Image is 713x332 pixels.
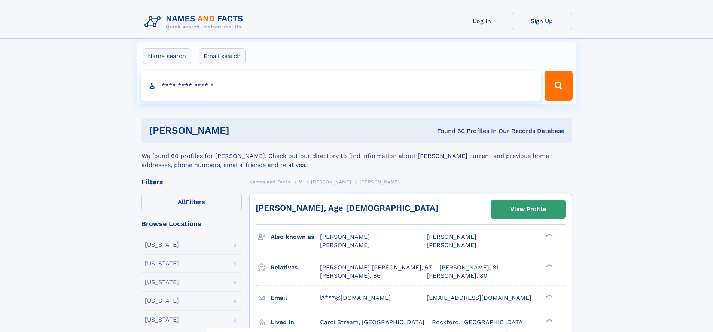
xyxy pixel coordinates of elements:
a: View Profile [491,200,565,218]
a: [PERSON_NAME], 81 [439,264,499,272]
a: [PERSON_NAME] [PERSON_NAME], 67 [320,264,432,272]
a: [PERSON_NAME], 86 [320,272,381,280]
div: [US_STATE] [145,298,179,304]
img: Logo Names and Facts [141,12,249,32]
div: [US_STATE] [145,242,179,248]
span: Rockford, [GEOGRAPHIC_DATA] [432,319,525,326]
div: We found 60 profiles for [PERSON_NAME]. Check out our directory to find information about [PERSON... [141,143,572,170]
h3: Email [271,292,320,304]
span: [EMAIL_ADDRESS][DOMAIN_NAME] [427,294,531,301]
span: All [178,198,186,205]
label: Filters [141,194,242,211]
h3: Also known as [271,231,320,243]
span: [PERSON_NAME] [427,233,476,240]
a: [PERSON_NAME], 80 [427,272,487,280]
span: Carol Stream, [GEOGRAPHIC_DATA] [320,319,424,326]
div: Filters [141,179,242,185]
span: M [299,179,303,185]
div: [US_STATE] [145,317,179,323]
label: Name search [143,48,191,64]
span: [PERSON_NAME] [360,179,400,185]
div: [US_STATE] [145,279,179,285]
div: ❯ [544,233,553,238]
input: search input [141,71,542,101]
div: ❯ [544,318,553,323]
span: [PERSON_NAME] [320,233,370,240]
h1: [PERSON_NAME] [149,126,333,135]
a: [PERSON_NAME] [311,177,351,186]
h3: Lived in [271,316,320,329]
div: Found 60 Profiles In Our Records Database [333,127,564,135]
div: ❯ [544,263,553,268]
a: Log In [452,12,512,30]
a: M [299,177,303,186]
button: Search Button [545,71,572,101]
span: [PERSON_NAME] [320,241,370,249]
div: [US_STATE] [145,261,179,266]
a: Sign Up [512,12,572,30]
a: [PERSON_NAME], Age [DEMOGRAPHIC_DATA] [256,203,438,213]
div: View Profile [510,201,546,218]
h3: Relatives [271,261,320,274]
a: Names and Facts [249,177,290,186]
div: ❯ [544,293,553,298]
span: [PERSON_NAME] [311,179,351,185]
div: Browse Locations [141,220,242,227]
span: [PERSON_NAME] [427,241,476,249]
label: Email search [199,48,246,64]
